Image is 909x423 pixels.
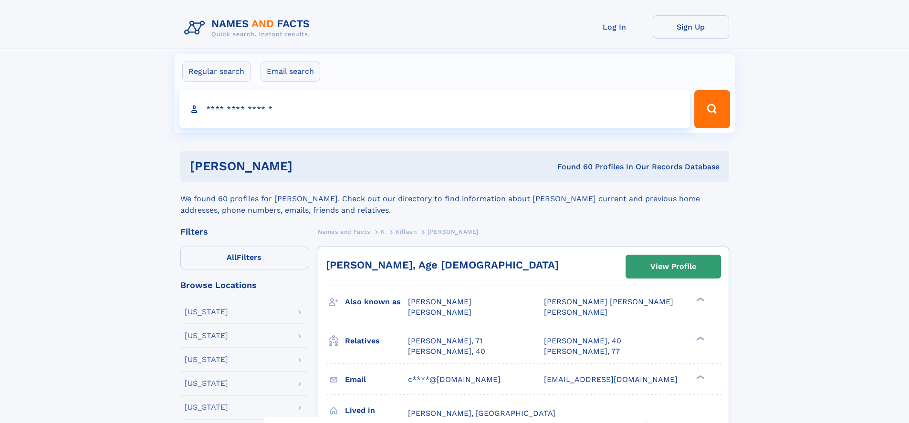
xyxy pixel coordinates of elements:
a: [PERSON_NAME], 40 [408,346,485,357]
span: Killeen [396,228,417,235]
a: Log In [576,15,653,39]
div: Found 60 Profiles In Our Records Database [425,162,720,172]
label: Filters [180,247,308,269]
img: Logo Names and Facts [180,15,318,41]
a: [PERSON_NAME], 77 [544,346,620,357]
div: [US_STATE] [185,308,228,316]
div: ❯ [694,374,705,380]
div: Browse Locations [180,281,308,289]
h3: Relatives [345,333,408,349]
a: Names and Facts [318,226,370,237]
div: ❯ [694,335,705,341]
div: We found 60 profiles for [PERSON_NAME]. Check out our directory to find information about [PERSON... [180,182,729,216]
h3: Also known as [345,294,408,310]
a: View Profile [626,255,721,278]
span: [EMAIL_ADDRESS][DOMAIN_NAME] [544,375,678,384]
label: Email search [261,62,320,82]
div: View Profile [650,256,696,278]
h3: Lived in [345,402,408,419]
span: K [381,228,385,235]
a: [PERSON_NAME], Age [DEMOGRAPHIC_DATA] [326,259,559,271]
a: Killeen [396,226,417,237]
span: All [227,253,237,262]
div: [US_STATE] [185,380,228,387]
a: [PERSON_NAME], 40 [544,336,621,346]
span: [PERSON_NAME], [GEOGRAPHIC_DATA] [408,409,555,418]
span: [PERSON_NAME] [544,308,607,317]
span: [PERSON_NAME] [PERSON_NAME] [544,297,673,306]
button: Search Button [694,90,730,128]
span: [PERSON_NAME] [408,308,471,317]
h3: Email [345,371,408,388]
label: Regular search [182,62,251,82]
a: [PERSON_NAME], 71 [408,336,482,346]
div: Filters [180,227,308,236]
a: K [381,226,385,237]
span: [PERSON_NAME] [428,228,479,235]
span: [PERSON_NAME] [408,297,471,306]
div: [US_STATE] [185,403,228,411]
h1: [PERSON_NAME] [190,160,425,172]
div: [US_STATE] [185,332,228,340]
div: ❯ [694,297,705,303]
div: [US_STATE] [185,356,228,363]
input: search input [179,90,690,128]
a: Sign Up [653,15,729,39]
